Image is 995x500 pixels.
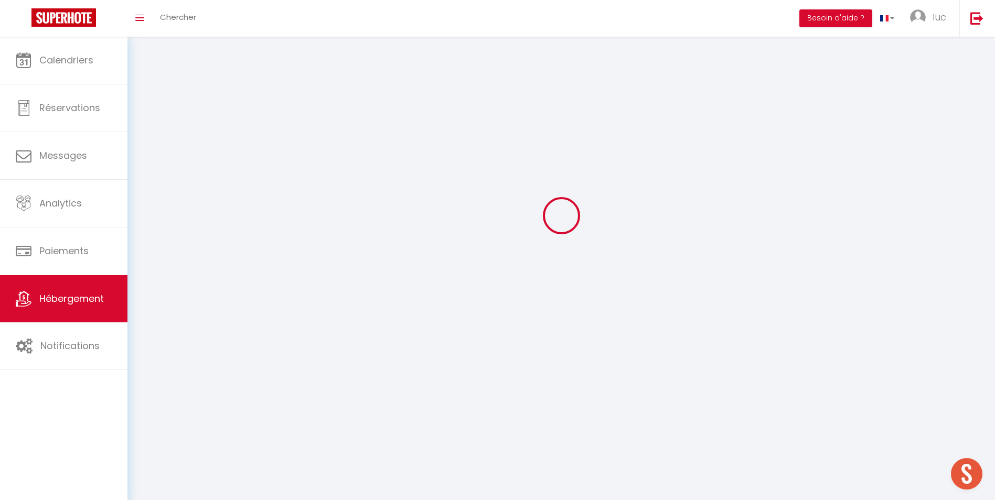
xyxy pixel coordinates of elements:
[39,101,100,114] span: Réservations
[31,8,96,27] img: Super Booking
[933,10,946,24] span: luc
[799,9,872,27] button: Besoin d'aide ?
[39,292,104,305] span: Hébergement
[970,12,983,25] img: logout
[951,458,982,490] div: Ouvrir le chat
[39,149,87,162] span: Messages
[40,339,100,352] span: Notifications
[39,244,89,257] span: Paiements
[39,197,82,210] span: Analytics
[910,9,926,25] img: ...
[39,53,93,67] span: Calendriers
[160,12,196,23] span: Chercher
